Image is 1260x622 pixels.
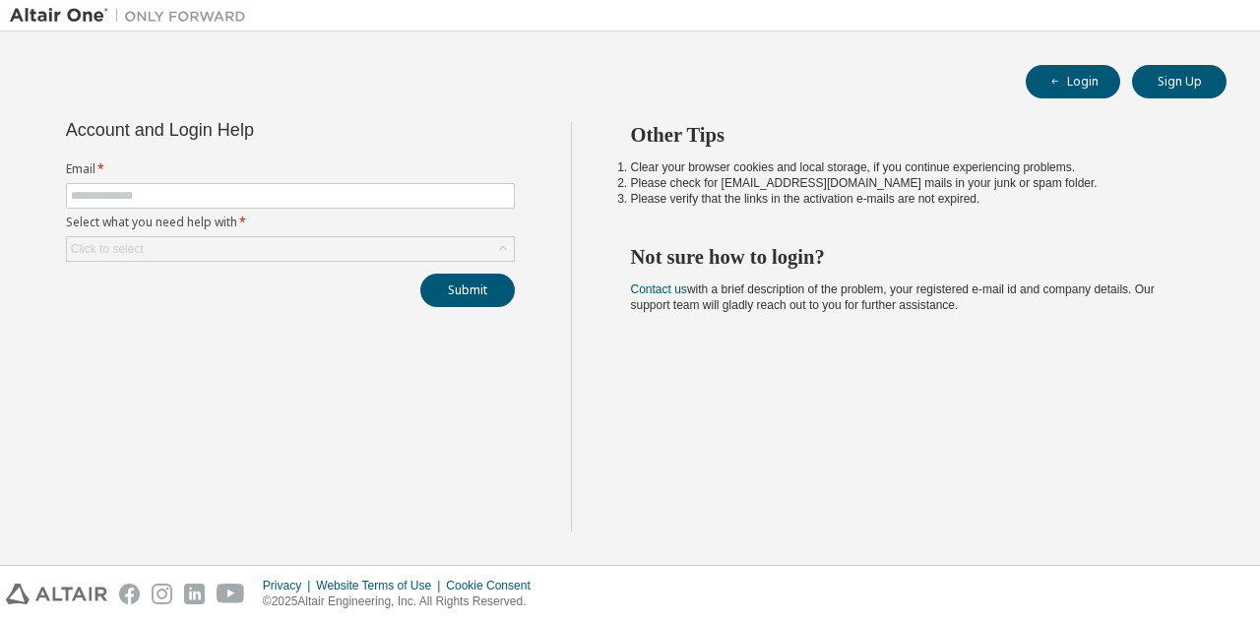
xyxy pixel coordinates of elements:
[71,241,144,257] div: Click to select
[631,282,687,296] a: Contact us
[217,584,245,604] img: youtube.svg
[184,584,205,604] img: linkedin.svg
[316,578,446,593] div: Website Terms of Use
[152,584,172,604] img: instagram.svg
[1132,65,1227,98] button: Sign Up
[6,584,107,604] img: altair_logo.svg
[10,6,256,26] img: Altair One
[66,161,515,177] label: Email
[420,274,515,307] button: Submit
[631,175,1192,191] li: Please check for [EMAIL_ADDRESS][DOMAIN_NAME] mails in your junk or spam folder.
[631,191,1192,207] li: Please verify that the links in the activation e-mails are not expired.
[119,584,140,604] img: facebook.svg
[631,122,1192,148] h2: Other Tips
[66,215,515,230] label: Select what you need help with
[67,237,514,261] div: Click to select
[263,593,542,610] p: © 2025 Altair Engineering, Inc. All Rights Reserved.
[66,122,425,138] div: Account and Login Help
[631,282,1155,312] span: with a brief description of the problem, your registered e-mail id and company details. Our suppo...
[1026,65,1120,98] button: Login
[631,159,1192,175] li: Clear your browser cookies and local storage, if you continue experiencing problems.
[263,578,316,593] div: Privacy
[631,244,1192,270] h2: Not sure how to login?
[446,578,541,593] div: Cookie Consent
